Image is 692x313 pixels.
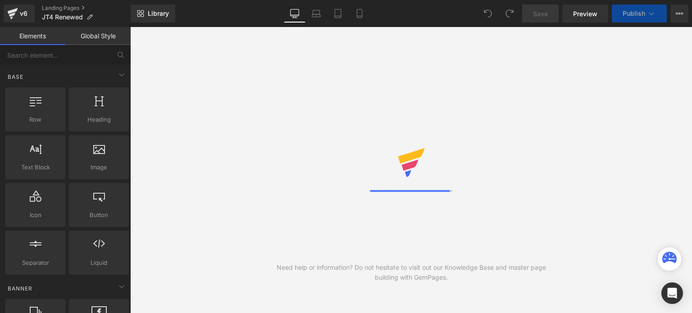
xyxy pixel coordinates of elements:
a: Global Style [65,27,131,45]
span: Save [533,9,548,18]
span: Image [72,163,126,172]
a: Desktop [284,5,305,23]
a: Mobile [349,5,370,23]
button: Publish [612,5,667,23]
span: Banner [7,284,33,293]
a: Laptop [305,5,327,23]
span: Base [7,73,24,81]
button: Redo [501,5,519,23]
div: Need help or information? Do not hesitate to visit out our Knowledge Base and master page buildin... [271,263,552,282]
span: Library [148,9,169,18]
span: Button [72,210,126,220]
span: JT4 Renewed [42,14,83,21]
span: Liquid [72,258,126,268]
div: v6 [18,8,29,19]
span: Separator [8,258,63,268]
a: Tablet [327,5,349,23]
span: Publish [623,10,645,17]
span: Text Block [8,163,63,172]
a: Landing Pages [42,5,131,12]
span: Preview [573,9,597,18]
a: Preview [562,5,608,23]
span: Icon [8,210,63,220]
a: New Library [131,5,175,23]
a: v6 [4,5,35,23]
button: More [670,5,688,23]
span: Row [8,115,63,124]
div: Open Intercom Messenger [661,282,683,304]
span: Heading [72,115,126,124]
button: Undo [479,5,497,23]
